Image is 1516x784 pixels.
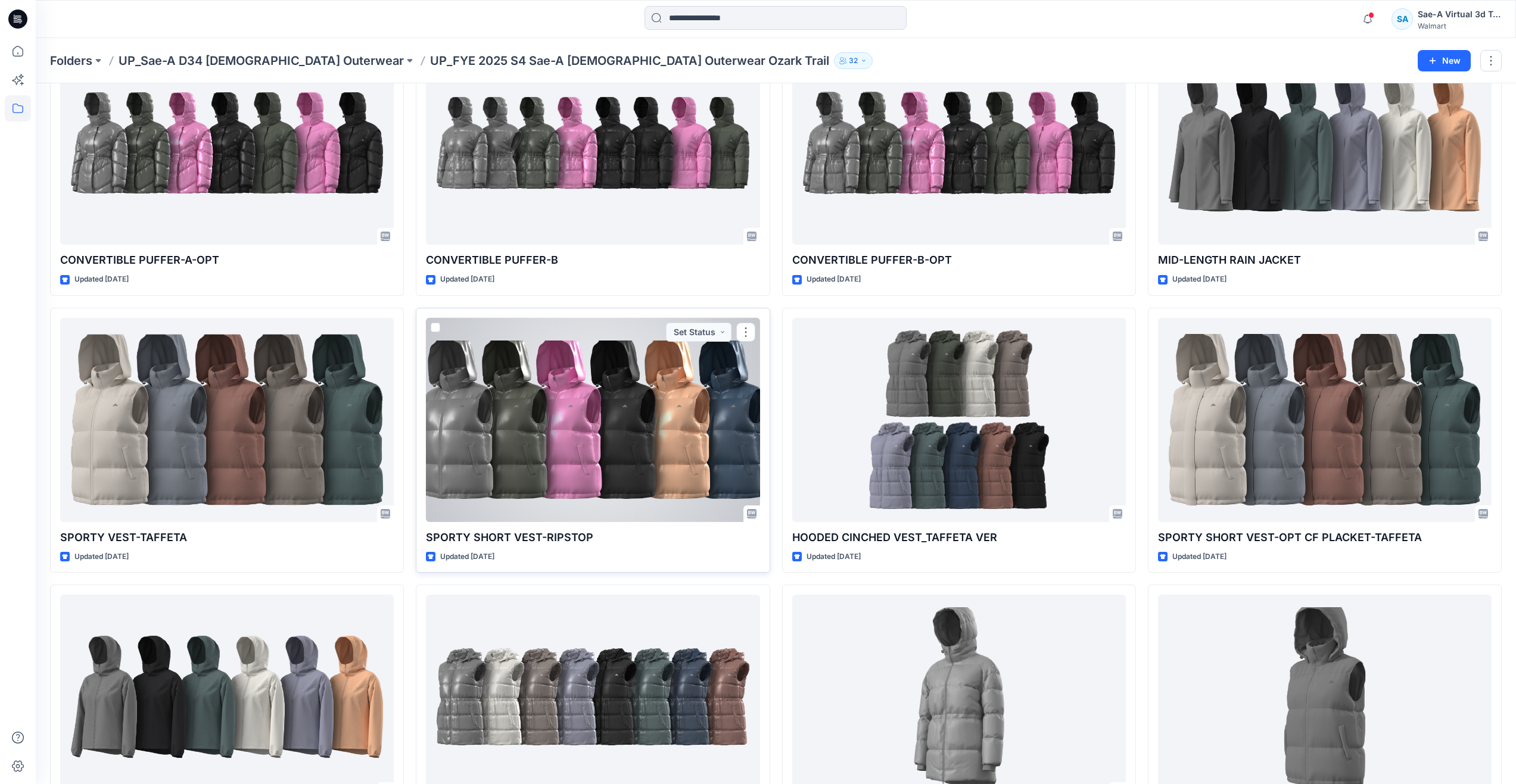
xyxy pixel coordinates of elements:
p: HOODED CINCHED VEST_TAFFETA VER [792,529,1126,546]
a: UP_Sae-A D34 [DEMOGRAPHIC_DATA] Outerwear [119,52,404,69]
p: UP_FYE 2025 S4 Sae-A [DEMOGRAPHIC_DATA] Outerwear Ozark Trail [430,52,829,69]
p: MID-LENGTH RAIN JACKET [1158,252,1492,268]
div: Walmart [1418,21,1501,30]
div: SA [1392,8,1413,30]
p: Updated [DATE] [807,551,861,563]
p: SPORTY VEST-TAFFETA [60,529,394,546]
p: Updated [DATE] [1172,551,1227,563]
p: Updated [DATE] [440,273,494,286]
p: CONVERTIBLE PUFFER-A-OPT [60,252,394,268]
a: Folders [50,52,92,69]
p: Updated [DATE] [74,551,129,563]
a: SPORTY SHORT VEST-OPT CF PLACKET-TAFFETA [1158,318,1492,522]
a: SPORTY VEST-TAFFETA [60,318,394,522]
p: Updated [DATE] [74,273,129,286]
p: SPORTY SHORT VEST-RIPSTOP [426,529,759,546]
a: HOODED CINCHED VEST_TAFFETA VER [792,318,1126,522]
button: New [1418,50,1471,71]
a: CONVERTIBLE PUFFER-A-OPT [60,41,394,245]
p: Updated [DATE] [807,273,861,286]
a: CONVERTIBLE PUFFER-B-OPT [792,41,1126,245]
p: Updated [DATE] [1172,273,1227,286]
a: MID-LENGTH RAIN JACKET [1158,41,1492,245]
a: CONVERTIBLE PUFFER-B [426,41,759,245]
p: Updated [DATE] [440,551,494,563]
p: SPORTY SHORT VEST-OPT CF PLACKET-TAFFETA [1158,529,1492,546]
p: CONVERTIBLE PUFFER-B-OPT [792,252,1126,268]
p: 32 [849,54,858,67]
p: CONVERTIBLE PUFFER-B [426,252,759,268]
button: 32 [834,52,873,69]
a: SPORTY SHORT VEST-RIPSTOP [426,318,759,522]
div: Sae-A Virtual 3d Team [1418,7,1501,21]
